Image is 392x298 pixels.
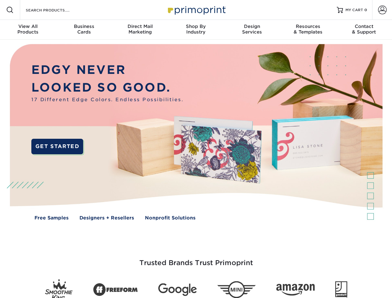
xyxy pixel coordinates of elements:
span: MY CART [345,7,363,13]
a: Contact& Support [336,20,392,40]
input: SEARCH PRODUCTS..... [25,6,86,14]
p: LOOKED SO GOOD. [31,79,183,97]
span: Design [224,24,280,29]
span: Direct Mail [112,24,168,29]
span: Contact [336,24,392,29]
img: Amazon [276,284,315,296]
a: Direct MailMarketing [112,20,168,40]
a: DesignServices [224,20,280,40]
span: 17 Different Edge Colors. Endless Possibilities. [31,96,183,103]
a: Resources& Templates [280,20,336,40]
div: & Support [336,24,392,35]
a: Nonprofit Solutions [145,214,196,222]
p: EDGY NEVER [31,61,183,79]
a: Shop ByIndustry [168,20,224,40]
div: Cards [56,24,112,35]
div: Marketing [112,24,168,35]
span: Resources [280,24,336,29]
a: Designers + Resellers [79,214,134,222]
div: & Templates [280,24,336,35]
a: Free Samples [34,214,69,222]
span: Shop By [168,24,224,29]
img: Goodwill [335,281,347,298]
img: Google [158,283,197,296]
span: 0 [364,8,367,12]
div: Industry [168,24,224,35]
a: BusinessCards [56,20,112,40]
a: GET STARTED [31,139,83,154]
span: Business [56,24,112,29]
h3: Trusted Brands Trust Primoprint [15,244,378,274]
img: Primoprint [165,3,227,16]
div: Services [224,24,280,35]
